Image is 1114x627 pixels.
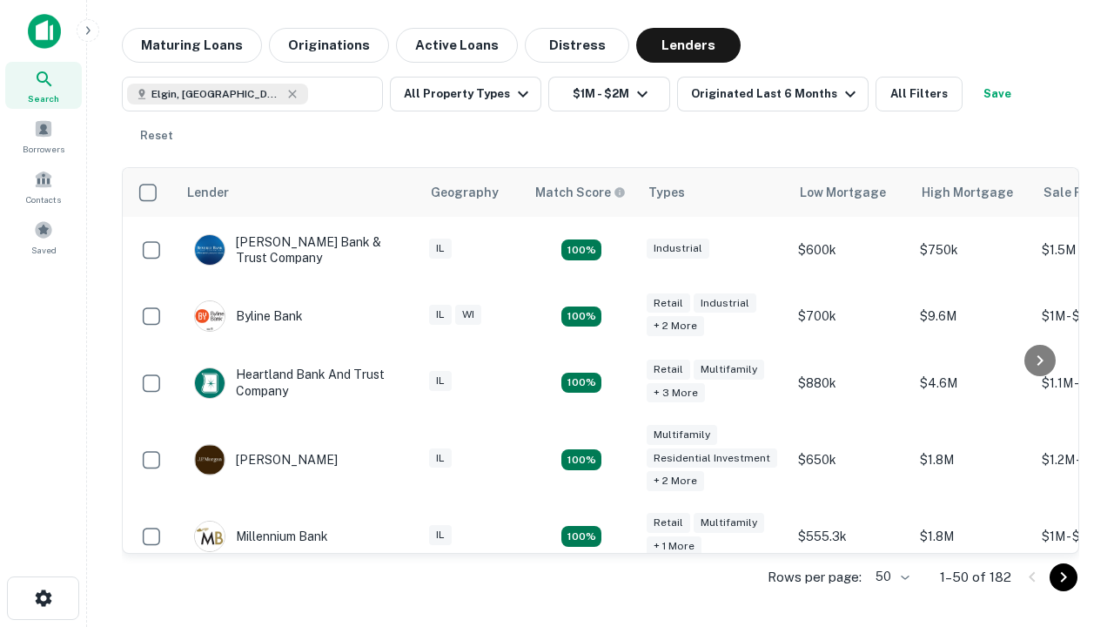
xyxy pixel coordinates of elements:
td: $4.6M [911,349,1033,415]
div: Heartland Bank And Trust Company [194,367,403,398]
p: Rows per page: [768,567,862,588]
th: Geography [420,168,525,217]
div: Matching Properties: 28, hasApolloMatch: undefined [561,239,601,260]
img: capitalize-icon.png [28,14,61,49]
div: Residential Investment [647,448,777,469]
iframe: Chat Widget [1027,432,1114,516]
div: IL [429,371,452,391]
div: + 2 more [647,316,704,336]
th: Low Mortgage [789,168,911,217]
div: 50 [869,564,912,590]
img: picture [195,368,225,398]
div: Matching Properties: 19, hasApolloMatch: undefined [561,307,601,327]
img: picture [195,445,225,475]
th: Lender [177,168,420,217]
div: Lender [187,182,229,203]
button: $1M - $2M [548,77,670,111]
span: Search [28,91,59,105]
td: $650k [789,416,911,504]
div: Originated Last 6 Months [691,84,861,104]
div: IL [429,239,452,259]
td: $555.3k [789,503,911,570]
div: WI [455,305,481,325]
div: Industrial [694,293,756,313]
div: IL [429,525,452,545]
th: Capitalize uses an advanced AI algorithm to match your search with the best lender. The match sco... [525,168,638,217]
a: Search [5,62,82,109]
span: Elgin, [GEOGRAPHIC_DATA], [GEOGRAPHIC_DATA] [151,86,282,102]
button: Go to next page [1050,563,1077,591]
a: Saved [5,213,82,260]
button: All Property Types [390,77,541,111]
h6: Match Score [535,183,622,202]
div: Multifamily [647,425,717,445]
td: $1.8M [911,503,1033,570]
td: $600k [789,217,911,283]
div: Matching Properties: 25, hasApolloMatch: undefined [561,449,601,470]
div: [PERSON_NAME] Bank & Trust Company [194,234,403,266]
div: + 2 more [647,471,704,491]
div: Geography [431,182,499,203]
div: + 1 more [647,536,701,556]
img: picture [195,301,225,331]
th: High Mortgage [911,168,1033,217]
div: Multifamily [694,360,764,380]
div: Matching Properties: 16, hasApolloMatch: undefined [561,526,601,547]
th: Types [638,168,789,217]
button: Distress [525,28,629,63]
button: Originated Last 6 Months [677,77,869,111]
div: Matching Properties: 19, hasApolloMatch: undefined [561,373,601,394]
div: Capitalize uses an advanced AI algorithm to match your search with the best lender. The match sco... [535,183,626,202]
button: Reset [129,118,185,153]
button: Active Loans [396,28,518,63]
button: Maturing Loans [122,28,262,63]
div: Retail [647,513,690,533]
a: Contacts [5,163,82,210]
button: All Filters [876,77,963,111]
img: picture [195,522,225,551]
div: Multifamily [694,513,764,533]
span: Saved [31,243,57,257]
div: High Mortgage [922,182,1013,203]
span: Contacts [26,192,61,206]
div: Millennium Bank [194,521,328,552]
span: Borrowers [23,142,64,156]
button: Originations [269,28,389,63]
div: + 3 more [647,383,705,403]
button: Save your search to get updates of matches that match your search criteria. [970,77,1025,111]
button: Lenders [636,28,741,63]
td: $9.6M [911,283,1033,349]
p: 1–50 of 182 [940,567,1011,588]
div: Byline Bank [194,300,303,332]
td: $750k [911,217,1033,283]
td: $880k [789,349,911,415]
div: IL [429,448,452,469]
a: Borrowers [5,112,82,159]
img: picture [195,235,225,265]
div: Retail [647,360,690,380]
td: $700k [789,283,911,349]
div: IL [429,305,452,325]
div: Industrial [647,239,709,259]
div: Retail [647,293,690,313]
div: Types [648,182,685,203]
div: [PERSON_NAME] [194,444,338,475]
td: $1.8M [911,416,1033,504]
div: Low Mortgage [800,182,886,203]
